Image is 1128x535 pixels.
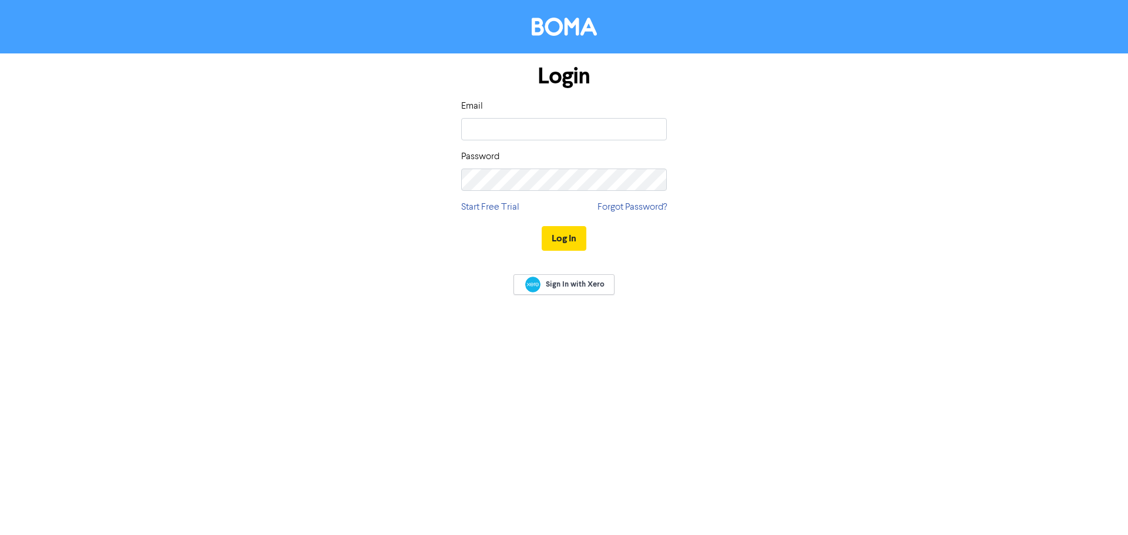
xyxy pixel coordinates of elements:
h1: Login [461,63,667,90]
label: Password [461,150,499,164]
a: Sign In with Xero [513,274,615,295]
a: Forgot Password? [597,200,667,214]
img: Xero logo [525,277,540,292]
img: BOMA Logo [532,18,597,36]
label: Email [461,99,483,113]
a: Start Free Trial [461,200,519,214]
span: Sign In with Xero [546,279,605,290]
button: Log In [542,226,586,251]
